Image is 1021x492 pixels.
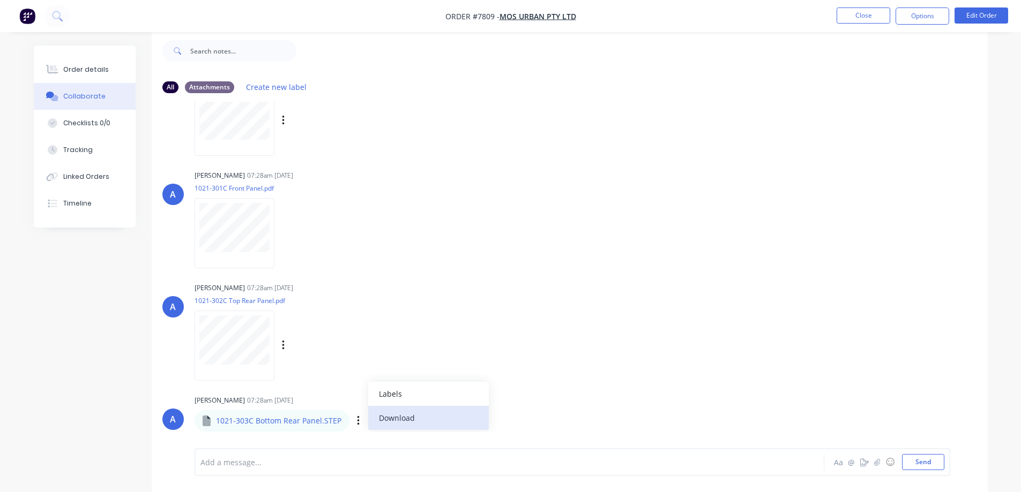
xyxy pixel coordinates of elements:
p: 1021-303C Bottom Rear Panel.STEP [216,415,341,426]
button: Create new label [241,80,312,94]
div: Order details [63,65,109,74]
p: 1021-301C Front Panel.pdf [195,184,285,193]
div: 07:28am [DATE] [247,171,293,180]
button: Linked Orders [34,163,136,190]
button: Close [837,7,890,24]
div: Timeline [63,199,92,208]
button: Options [896,7,949,25]
button: Edit Order [955,7,1008,24]
button: Send [902,454,944,470]
div: Collaborate [63,92,106,101]
div: 07:28am [DATE] [247,283,293,293]
a: Mos Urban Pty Ltd [500,11,576,21]
button: Collaborate [34,83,136,110]
div: Linked Orders [63,172,109,181]
div: [PERSON_NAME] [195,283,245,293]
p: 1021-302C Top Rear Panel.pdf [195,296,394,305]
button: Order details [34,56,136,83]
div: A [170,413,176,426]
button: @ [845,456,858,468]
button: Aa [832,456,845,468]
button: Labels [368,382,489,406]
input: Search notes... [190,40,296,62]
img: Factory [19,8,35,24]
button: Download [368,406,489,430]
button: ☺ [884,456,897,468]
div: All [162,81,178,93]
div: A [170,188,176,201]
div: Tracking [63,145,93,155]
div: [PERSON_NAME] [195,396,245,405]
div: Attachments [185,81,234,93]
div: Checklists 0/0 [63,118,110,128]
div: A [170,300,176,313]
div: [PERSON_NAME] [195,171,245,180]
button: Timeline [34,190,136,217]
button: Tracking [34,137,136,163]
div: 07:28am [DATE] [247,396,293,405]
span: Order #7809 - [445,11,500,21]
button: Checklists 0/0 [34,110,136,137]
